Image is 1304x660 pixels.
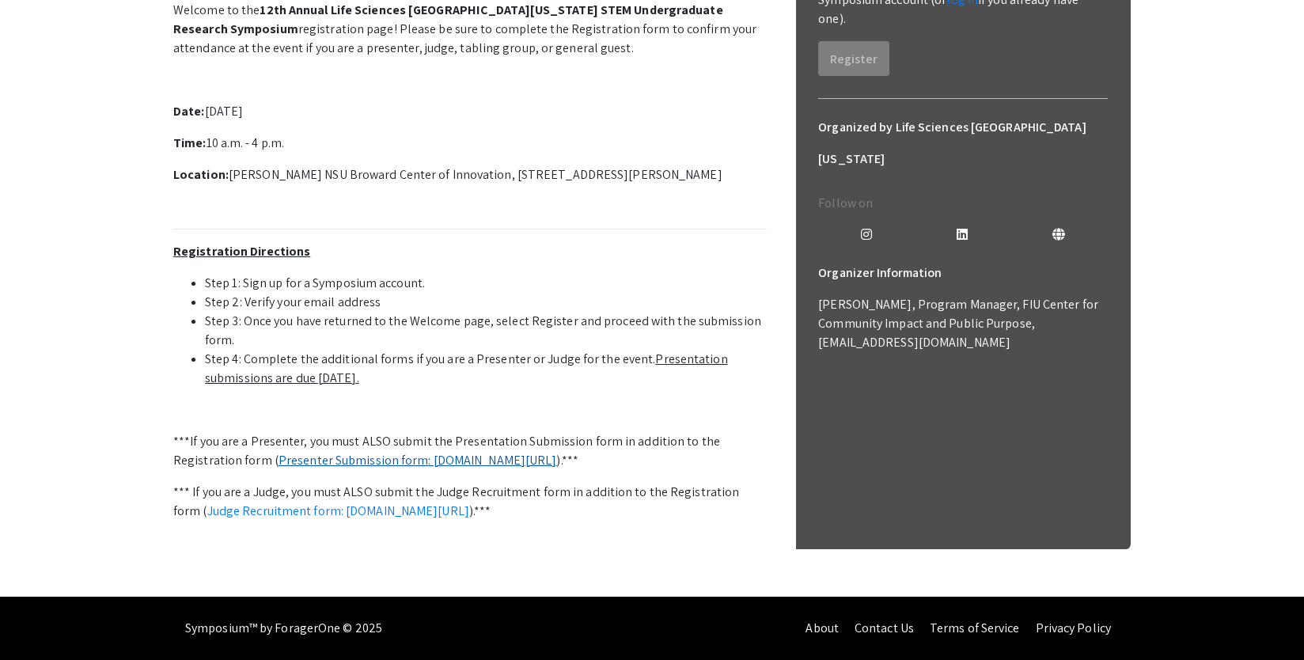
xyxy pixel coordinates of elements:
[173,243,310,260] u: Registration Directions
[1036,620,1111,636] a: Privacy Policy
[173,483,767,521] p: *** If you are a Judge, you must ALSO submit the Judge Recruitment form in addition to the Regist...
[173,135,207,151] strong: Time:
[173,1,767,58] p: Welcome to the registration page! Please be sure to complete the Registration form to confirm you...
[173,102,767,121] p: [DATE]
[205,312,767,350] li: Step 3: Once you have returned to the Welcome page, select Register and proceed with the submissi...
[855,620,914,636] a: Contact Us
[818,194,1108,213] p: Follow on
[806,620,839,636] a: About
[818,257,1108,289] h6: Organizer Information
[818,112,1108,175] h6: Organized by Life Sciences [GEOGRAPHIC_DATA][US_STATE]
[173,165,767,184] p: [PERSON_NAME] NSU Broward Center of Innovation, [STREET_ADDRESS][PERSON_NAME]
[207,503,469,519] a: Judge Recruitment form: [DOMAIN_NAME][URL]
[205,350,767,388] li: Step 4: Complete the additional forms if you are a Presenter or Judge for the event.
[173,2,723,37] strong: 12th Annual Life Sciences [GEOGRAPHIC_DATA][US_STATE] STEM Undergraduate Research Symposium
[205,293,767,312] li: Step 2: Verify your email address
[173,166,229,183] strong: Location:
[818,295,1108,352] p: [PERSON_NAME], Program Manager, FIU Center for Community Impact and Public Purpose, [EMAIL_ADDRES...
[205,351,728,386] u: Presentation submissions are due [DATE].
[173,103,205,119] strong: Date:
[205,274,767,293] li: Step 1: Sign up for a Symposium account.
[173,134,767,153] p: 10 a.m. - 4 p.m.
[279,452,557,468] a: Presenter Submission form: [DOMAIN_NAME][URL]
[173,432,767,470] p: ***If you are a Presenter, you must ALSO submit the Presentation Submission form in addition to t...
[185,597,382,660] div: Symposium™ by ForagerOne © 2025
[818,41,889,76] button: Register
[930,620,1020,636] a: Terms of Service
